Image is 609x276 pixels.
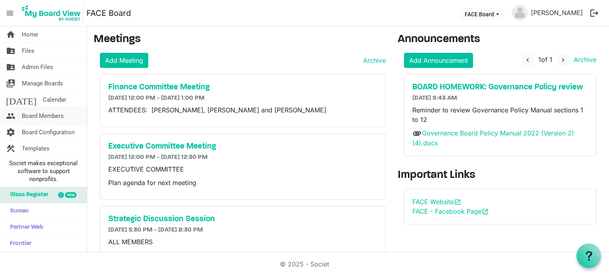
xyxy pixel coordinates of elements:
[19,3,86,23] a: My Board View Logo
[100,53,148,68] a: Add Meeting
[108,214,377,224] a: Strategic Discussion Session
[482,208,489,215] span: open_in_new
[86,5,131,21] a: FACE Board
[108,95,377,102] h6: [DATE] 12:00 PM - [DATE] 1:00 PM
[22,59,53,75] span: Admin Files
[412,207,489,215] a: FACE - Facebook Pageopen_in_new
[108,178,377,187] p: Plan agenda for next meeting
[454,199,461,206] span: open_in_new
[6,27,15,42] span: home
[559,56,567,64] span: navigate_next
[571,56,596,64] a: Archive
[460,8,504,19] button: FACE Board dropdownbutton
[538,56,552,64] span: of 1
[4,159,83,183] span: Societ makes exceptional software to support nonprofits.
[22,141,50,156] span: Templates
[22,43,34,59] span: Files
[6,108,15,124] span: people
[108,83,377,92] a: Finance Committee Meeting
[524,56,531,64] span: navigate_before
[6,187,48,203] span: Glass Register
[108,226,377,234] h6: [DATE] 5:30 PM - [DATE] 8:30 PM
[19,3,83,23] img: My Board View Logo
[412,129,422,138] span: attachment
[412,198,461,206] a: FACE Websiteopen_in_new
[412,83,588,92] a: BOARD HOMEWORK: Governance Policy review
[108,251,377,260] p: [PERSON_NAME] will be leading us through a STRATEGIC DISCUSSION.
[22,75,63,91] span: Manage Boards
[22,27,38,42] span: Home
[412,129,574,147] a: Governance Board Policy Manual 2022 (Version 2) (4).docx
[6,203,29,219] span: Sumac
[22,124,75,140] span: Board Configuration
[43,92,66,108] span: Calendar
[108,237,377,247] p: ALL MEMBERS
[108,142,377,151] a: Executive Committee Meeting
[6,220,43,235] span: Partner Web
[412,105,588,124] p: Reminder to review Governance Policy Manual sections 1 to 12
[6,141,15,156] span: construction
[586,5,603,21] button: logout
[108,164,377,174] p: EXECUTIVE COMMITTEE
[280,260,329,268] a: © 2025 - Societ
[108,154,377,161] h6: [DATE] 12:00 PM - [DATE] 12:30 PM
[94,33,386,46] h3: Meetings
[360,56,386,65] a: Archive
[6,75,15,91] span: switch_account
[2,6,17,21] span: menu
[22,108,64,124] span: Board Members
[6,236,31,252] span: Frontier
[398,169,603,182] h3: Important Links
[398,33,603,46] h3: Announcements
[6,59,15,75] span: folder_shared
[6,92,36,108] span: [DATE]
[528,5,586,21] a: [PERSON_NAME]
[538,56,541,64] span: 1
[6,124,15,140] span: settings
[512,5,528,21] img: no-profile-picture.svg
[557,54,569,66] button: navigate_next
[6,43,15,59] span: folder_shared
[522,54,533,66] button: navigate_before
[412,95,457,101] span: [DATE] 9:43 AM
[108,105,377,115] p: ATTENDEES: [PERSON_NAME], [PERSON_NAME] and [PERSON_NAME]
[404,53,473,68] a: Add Announcement
[65,192,77,198] div: new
